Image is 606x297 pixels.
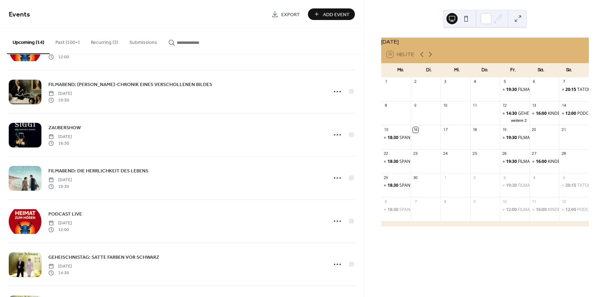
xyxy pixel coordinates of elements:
button: Past (100+) [50,28,85,53]
span: 20:15 [565,183,577,189]
div: 19 [502,127,507,132]
div: 15 [383,127,389,132]
div: FILMABEND: DIE SCHÖNSTE ZEIT UNSERES LEBENS [500,87,530,93]
button: Submissions [124,28,163,53]
span: 14:30 [48,270,72,276]
div: 7 [561,79,566,85]
div: 21 [561,127,566,132]
div: 12 [502,103,507,108]
span: [DATE] [48,220,72,226]
span: Export [281,11,300,18]
span: 19:30 [506,183,518,189]
a: GEHEISCHNISTAG: SATTE FARBEN VOR SCHWARZ [48,253,159,261]
div: SPANISCH A1 AB LEKTION 1 [399,135,454,141]
span: 18:30 [388,135,399,141]
span: [DATE] [48,263,72,270]
span: 12:00 [565,207,577,213]
span: 19:30 [48,183,72,190]
span: 12:00 [48,226,72,233]
div: SPANISCH A1 AB LEKTION 1 [381,135,411,141]
span: 12:00 [48,54,72,60]
div: 10 [443,103,448,108]
div: 23 [413,151,418,157]
div: 30 [413,175,418,180]
span: 14:30 [506,111,518,117]
div: So. [555,63,583,77]
div: PODCAST LIVE [577,111,606,117]
div: [DATE] [381,38,589,46]
div: 10 [502,199,507,204]
div: FILMABEND: WILDE MAUS [518,135,570,141]
span: 12:00 [506,207,518,213]
div: 25 [472,151,478,157]
a: FILMABEND: [PERSON_NAME]-CHRONIK EINES VERSCHOLLENEN BILDES [48,80,212,88]
div: PODCAST LIVE [577,207,606,213]
div: KINDERKINO [530,111,559,117]
a: Export [266,8,305,20]
div: 13 [532,103,537,108]
span: [DATE] [48,177,72,183]
div: 3 [443,79,448,85]
div: 29 [383,175,389,180]
div: 8 [443,199,448,204]
div: 5 [561,175,566,180]
div: KINDERKINO [530,159,559,165]
div: SPANISCH A1 AB LEKTION 1 [399,207,454,213]
span: Add Event [323,11,350,18]
div: 16 [413,127,418,132]
div: Mo. [387,63,415,77]
div: FILMABEND: ES IST NUR EINE PHASE, HASE [518,183,603,189]
div: 12 [561,199,566,204]
div: 6 [383,199,389,204]
button: Upcoming (14) [7,28,50,54]
a: ZAUBERSHOW [48,124,81,132]
div: SPANISCH A1 AB LEKTION 1 [381,207,411,213]
div: 17 [443,127,448,132]
div: SPANISCH A1 AB LEKTION 1 [381,159,411,165]
div: Mi. [443,63,471,77]
span: 12:00 [565,111,577,117]
div: KINDERKINO [548,207,572,213]
div: 1 [383,79,389,85]
span: 19:30 [506,135,518,141]
div: 7 [413,199,418,204]
span: ZAUBERSHOW [48,124,81,132]
div: SPANISCH A1 AB LEKTION 1 [399,159,454,165]
div: 28 [561,151,566,157]
div: 9 [413,103,418,108]
div: FILMABEND: KUNDSCHAFTER DES FRIEDENS 2 [500,207,530,213]
span: 16:00 [536,111,548,117]
div: 22 [383,151,389,157]
div: Sa. [527,63,555,77]
div: 5 [502,79,507,85]
div: KINDERKINO [548,159,572,165]
span: 16:30 [48,140,72,146]
span: Events [9,8,30,21]
div: 4 [532,175,537,180]
div: 2 [413,79,418,85]
span: GEHEISCHNISTAG: SATTE FARBEN VOR SCHWARZ [48,254,159,261]
div: Do. [471,63,499,77]
div: 26 [502,151,507,157]
span: [DATE] [48,91,72,97]
span: FILMABEND: DIE HERRLICHKEIT DES LEBENS [48,167,148,175]
div: 24 [443,151,448,157]
div: TATORT: GEMEINSAM SEHEN - GEMEINSAM ERMITTELN [559,87,589,93]
div: FILMABEND: WILDE MAUS [500,135,530,141]
div: PODCAST LIVE [559,111,589,117]
span: 18:30 [388,159,399,165]
button: weitere 2 [508,117,530,123]
div: 20 [532,127,537,132]
div: 27 [532,151,537,157]
div: KINDERKINO [548,111,572,117]
div: SPANISCH A1 AB LEKTION 1 [381,183,411,189]
div: Di. [415,63,443,77]
div: KINDERKINO [530,207,559,213]
div: PODCAST LIVE [559,207,589,213]
a: Add Event [308,8,355,20]
div: 2 [472,175,478,180]
div: 3 [502,175,507,180]
span: 18:30 [388,183,399,189]
div: 18 [472,127,478,132]
span: FILMABEND: [PERSON_NAME]-CHRONIK EINES VERSCHOLLENEN BILDES [48,81,212,88]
